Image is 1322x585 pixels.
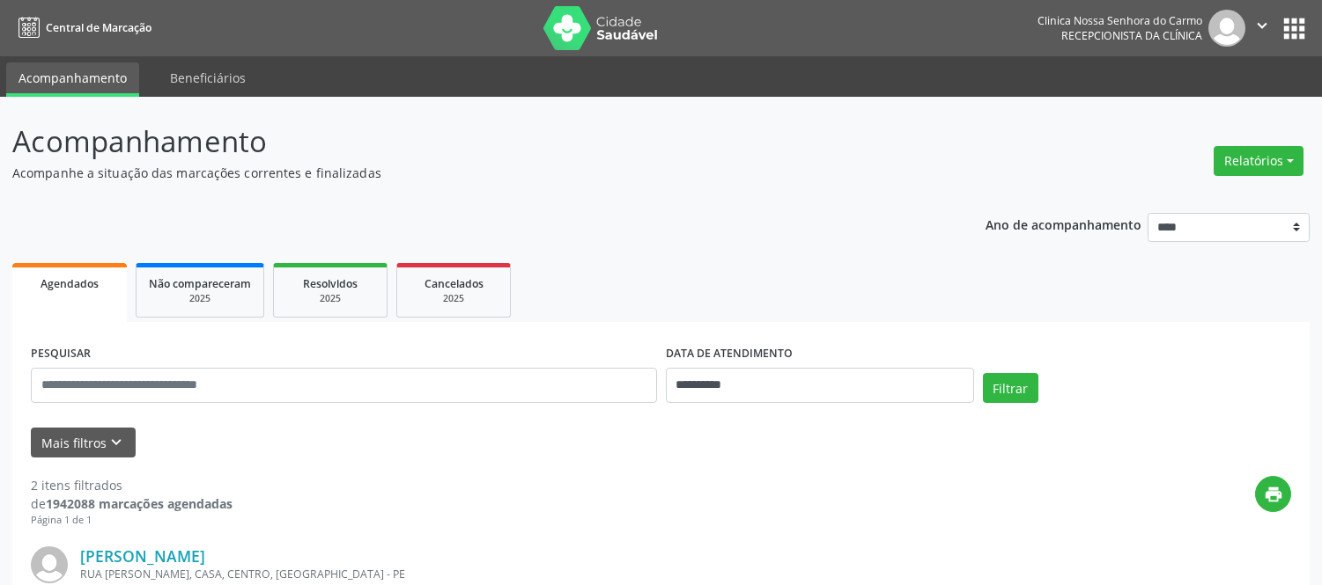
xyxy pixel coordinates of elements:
[31,428,136,458] button: Mais filtroskeyboard_arrow_down
[1061,28,1202,43] span: Recepcionista da clínica
[46,495,233,512] strong: 1942088 marcações agendadas
[303,276,358,291] span: Resolvidos
[41,276,99,291] span: Agendados
[1255,476,1291,512] button: print
[983,373,1038,403] button: Filtrar
[286,292,374,305] div: 2025
[986,213,1141,235] p: Ano de acompanhamento
[12,13,151,42] a: Central de Marcação
[666,340,793,368] label: DATA DE ATENDIMENTO
[107,433,126,452] i: keyboard_arrow_down
[1214,146,1304,176] button: Relatórios
[80,567,1027,581] div: RUA [PERSON_NAME], CASA, CENTRO, [GEOGRAPHIC_DATA] - PE
[149,292,251,305] div: 2025
[1208,10,1245,47] img: img
[1252,16,1272,35] i: 
[12,120,920,164] p: Acompanhamento
[31,513,233,528] div: Página 1 de 1
[31,494,233,513] div: de
[1264,485,1283,504] i: print
[410,292,498,305] div: 2025
[158,62,258,93] a: Beneficiários
[1279,13,1310,44] button: apps
[149,276,251,291] span: Não compareceram
[6,62,139,97] a: Acompanhamento
[12,164,920,182] p: Acompanhe a situação das marcações correntes e finalizadas
[31,340,91,368] label: PESQUISAR
[80,546,205,566] a: [PERSON_NAME]
[46,20,151,35] span: Central de Marcação
[31,546,68,583] img: img
[1245,10,1279,47] button: 
[425,276,484,291] span: Cancelados
[31,476,233,494] div: 2 itens filtrados
[1038,13,1202,28] div: Clinica Nossa Senhora do Carmo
